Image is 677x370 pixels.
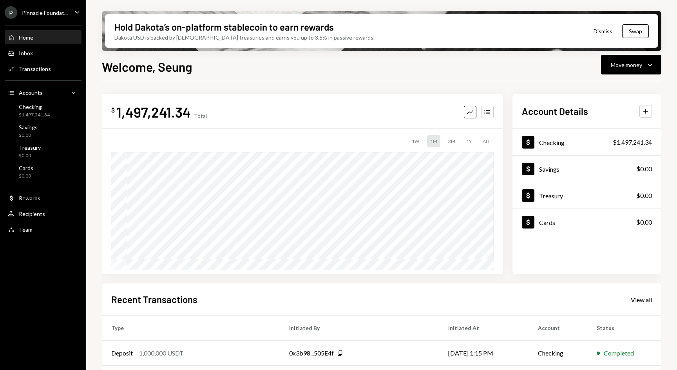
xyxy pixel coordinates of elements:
[611,61,642,69] div: Move money
[5,62,81,76] a: Transactions
[114,33,375,42] div: Dakota USD is backed by [DEMOGRAPHIC_DATA] treasuries and earns you up to 3.5% in passive rewards.
[5,85,81,100] a: Accounts
[111,348,133,358] div: Deposit
[439,341,529,366] td: [DATE] 1:15 PM
[539,219,555,226] div: Cards
[19,65,51,72] div: Transactions
[19,50,33,56] div: Inbox
[512,209,661,235] a: Cards$0.00
[116,103,191,121] div: 1,497,241.34
[636,191,652,200] div: $0.00
[529,341,587,366] td: Checking
[445,135,458,147] div: 3M
[601,55,661,74] button: Move money
[194,112,207,119] div: Total
[512,156,661,182] a: Savings$0.00
[5,222,81,236] a: Team
[604,348,634,358] div: Completed
[289,348,334,358] div: 0x3b98...505E4f
[480,135,494,147] div: ALL
[111,293,197,306] h2: Recent Transactions
[19,195,40,201] div: Rewards
[5,207,81,221] a: Recipients
[5,46,81,60] a: Inbox
[19,124,38,131] div: Savings
[5,101,81,120] a: Checking$1,497,241.34
[584,22,622,40] button: Dismiss
[636,164,652,174] div: $0.00
[587,316,661,341] th: Status
[636,218,652,227] div: $0.00
[19,89,43,96] div: Accounts
[539,192,563,200] div: Treasury
[5,122,81,140] a: Savings$0.00
[631,295,652,304] a: View all
[111,106,115,114] div: $
[280,316,439,341] th: Initiated By
[409,135,422,147] div: 1W
[19,112,50,118] div: $1,497,241.34
[5,30,81,44] a: Home
[19,165,33,171] div: Cards
[19,34,33,41] div: Home
[529,316,587,341] th: Account
[463,135,475,147] div: 1Y
[5,142,81,161] a: Treasury$0.00
[102,316,280,341] th: Type
[114,20,334,33] div: Hold Dakota’s on-platform stablecoin to earn rewards
[19,132,38,139] div: $0.00
[139,348,184,358] div: 1,000,000 USDT
[5,6,17,19] div: P
[512,182,661,209] a: Treasury$0.00
[5,162,81,181] a: Cards$0.00
[539,165,559,173] div: Savings
[512,129,661,155] a: Checking$1,497,241.34
[102,59,192,74] h1: Welcome, Seung
[19,173,33,180] div: $0.00
[439,316,529,341] th: Initiated At
[19,144,41,151] div: Treasury
[19,152,41,159] div: $0.00
[613,138,652,147] div: $1,497,241.34
[539,139,565,146] div: Checking
[631,296,652,304] div: View all
[19,226,33,233] div: Team
[22,9,68,16] div: Pinnacle Foundat...
[522,105,588,118] h2: Account Details
[427,135,440,147] div: 1M
[622,24,649,38] button: Swap
[5,191,81,205] a: Rewards
[19,103,50,110] div: Checking
[19,210,45,217] div: Recipients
